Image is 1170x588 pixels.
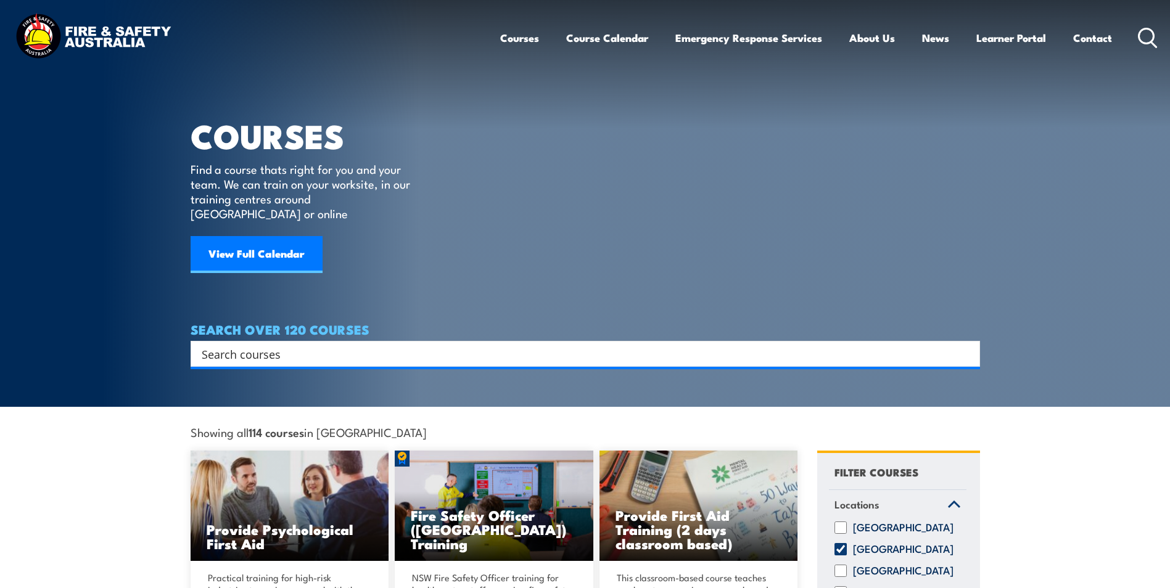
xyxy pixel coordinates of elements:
[853,565,954,577] label: [GEOGRAPHIC_DATA]
[599,451,798,561] img: Mental Health First Aid Training (Standard) – Classroom
[207,522,373,550] h3: Provide Psychological First Aid
[395,451,593,561] img: Fire Safety Advisor
[976,22,1046,54] a: Learner Portal
[599,451,798,561] a: Provide First Aid Training (2 days classroom based)
[191,451,389,561] img: Mental Health First Aid Training Course from Fire & Safety Australia
[204,345,955,362] form: Search form
[922,22,949,54] a: News
[1073,22,1112,54] a: Contact
[411,508,577,550] h3: Fire Safety Officer ([GEOGRAPHIC_DATA]) Training
[566,22,648,54] a: Course Calendar
[829,490,966,522] a: Locations
[834,463,918,480] h4: FILTER COURSES
[191,236,323,273] a: View Full Calendar
[191,425,427,438] span: Showing all in [GEOGRAPHIC_DATA]
[395,451,593,561] a: Fire Safety Officer ([GEOGRAPHIC_DATA]) Training
[191,161,416,221] p: Find a course thats right for you and your team. We can train on your worksite, in our training c...
[249,423,304,440] strong: 114 courses
[958,345,976,362] button: Search magnifier button
[191,451,389,561] a: Provide Psychological First Aid
[849,22,895,54] a: About Us
[834,496,880,513] span: Locations
[500,22,539,54] a: Courses
[202,345,953,363] input: Search input
[616,508,782,550] h3: Provide First Aid Training (2 days classroom based)
[853,521,954,534] label: [GEOGRAPHIC_DATA]
[853,543,954,555] label: [GEOGRAPHIC_DATA]
[191,121,428,150] h1: COURSES
[675,22,822,54] a: Emergency Response Services
[191,322,980,336] h4: SEARCH OVER 120 COURSES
